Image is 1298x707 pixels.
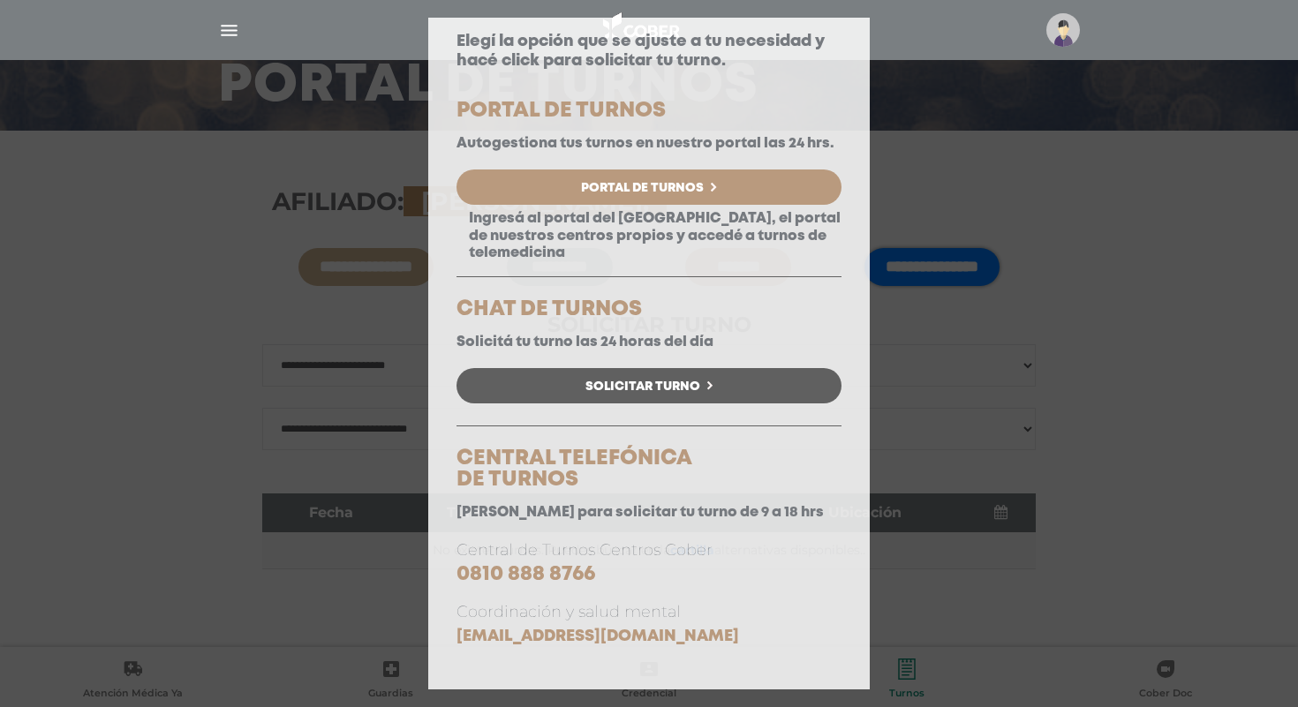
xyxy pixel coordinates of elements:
[457,629,739,643] a: [EMAIL_ADDRESS][DOMAIN_NAME]
[457,368,841,403] a: Solicitar Turno
[457,299,841,320] h5: CHAT DE TURNOS
[457,448,841,491] h5: CENTRAL TELEFÓNICA DE TURNOS
[457,565,595,583] a: 0810 888 8766
[457,135,841,152] p: Autogestiona tus turnos en nuestro portal las 24 hrs.
[581,182,704,194] span: Portal de Turnos
[457,600,841,648] p: Coordinación y salud mental
[457,334,841,350] p: Solicitá tu turno las 24 horas del día
[457,33,841,71] p: Elegí la opción que se ajuste a tu necesidad y hacé click para solicitar tu turno.
[457,210,841,261] p: Ingresá al portal del [GEOGRAPHIC_DATA], el portal de nuestros centros propios y accedé a turnos ...
[457,101,841,122] h5: PORTAL DE TURNOS
[585,380,700,393] span: Solicitar Turno
[457,538,841,587] p: Central de Turnos Centros Cober
[457,504,841,521] p: [PERSON_NAME] para solicitar tu turno de 9 a 18 hrs
[457,169,841,205] a: Portal de Turnos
